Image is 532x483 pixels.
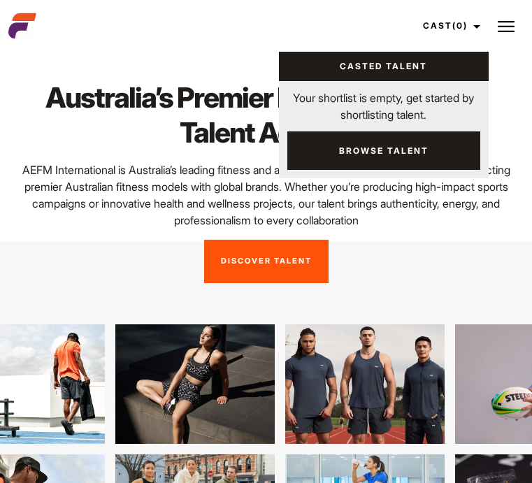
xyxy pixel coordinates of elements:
img: lesdvtyfh [88,324,247,444]
span: (0) [452,20,468,31]
a: Cast(0) [410,7,489,45]
a: Browse Talent [287,131,480,170]
a: Casted Talent [279,52,489,81]
img: Burger icon [498,18,515,35]
a: Discover Talent [204,240,329,283]
img: cropped-aefm-brand-fav-22-square.png [8,12,36,40]
h1: Australia’s Premier Fitness & Athletic Talent Agency [8,80,524,150]
p: Your shortlist is empty, get started by shortlisting talent. [279,81,489,123]
p: AEFM International is Australia’s leading fitness and athletic talent agency, specialising in con... [8,161,524,229]
img: 9 [258,324,417,444]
